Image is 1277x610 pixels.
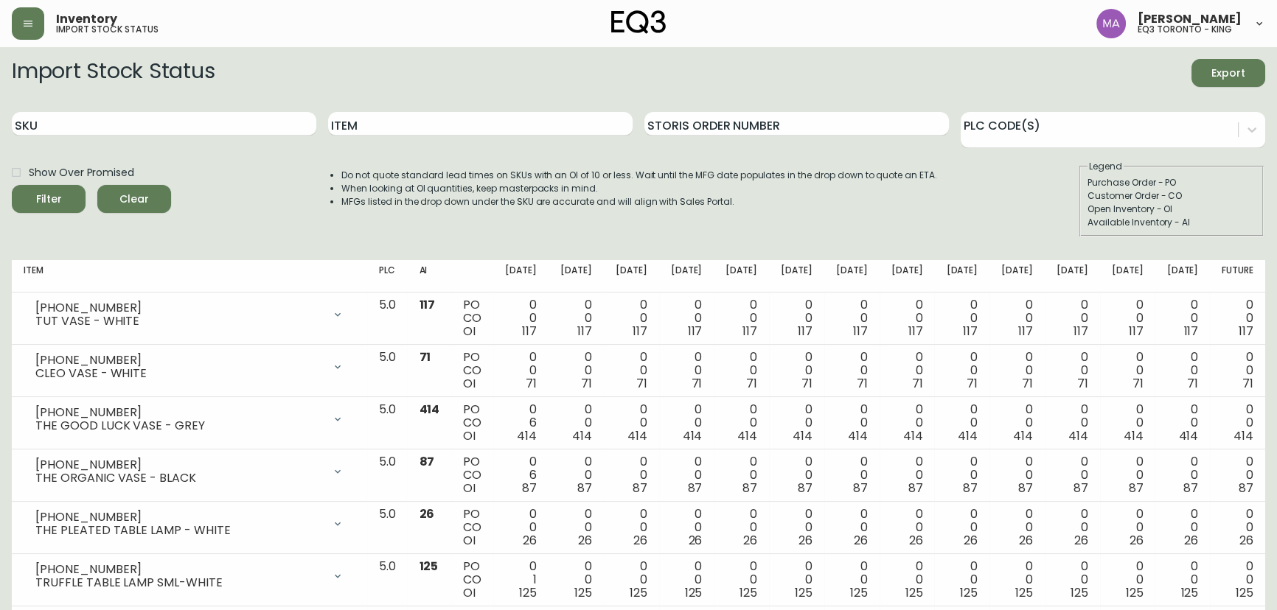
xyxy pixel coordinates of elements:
div: THE ORGANIC VASE - BLACK [35,471,323,485]
span: 71 [746,375,757,392]
div: 0 0 [1057,560,1088,600]
th: [DATE] [880,260,935,292]
th: Future [1210,260,1265,292]
div: 0 0 [1001,508,1033,547]
div: 0 0 [1222,298,1253,338]
span: 87 [522,480,537,497]
div: [PHONE_NUMBER]THE ORGANIC VASE - BLACK [24,455,355,488]
span: 87 [908,480,922,497]
div: 0 0 [1057,351,1088,390]
th: [DATE] [824,260,880,292]
div: 0 0 [505,298,537,338]
td: 5.0 [367,502,408,554]
span: 26 [1019,532,1033,549]
div: 0 0 [505,508,537,547]
div: 0 0 [891,403,923,443]
div: TRUFFLE TABLE LAMP SML-WHITE [35,576,323,589]
div: PO CO [463,403,481,443]
div: 0 0 [1057,508,1088,547]
span: 414 [793,427,813,444]
div: [PHONE_NUMBER]CLEO VASE - WHITE [24,351,355,383]
span: 125 [1126,584,1144,601]
span: 87 [853,480,868,497]
span: 87 [633,480,647,497]
div: 0 0 [1001,403,1033,443]
span: 26 [1130,532,1144,549]
th: [DATE] [714,260,769,292]
th: Item [12,260,367,292]
span: 414 [682,427,702,444]
th: [DATE] [989,260,1045,292]
div: 0 0 [946,508,978,547]
span: 125 [1015,584,1033,601]
td: 5.0 [367,554,408,606]
div: 0 0 [560,298,592,338]
span: 414 [1068,427,1088,444]
div: 0 0 [891,298,923,338]
h5: eq3 toronto - king [1138,25,1232,34]
span: 125 [850,584,868,601]
span: 71 [911,375,922,392]
span: 71 [967,375,978,392]
div: 0 0 [1057,403,1088,443]
div: 0 0 [671,351,703,390]
legend: Legend [1088,160,1124,173]
span: 125 [1180,584,1198,601]
span: 26 [798,532,813,549]
span: 87 [1183,480,1198,497]
span: 71 [1022,375,1033,392]
span: 117 [687,323,702,340]
div: 0 0 [671,560,703,600]
span: 117 [1239,323,1253,340]
span: 117 [742,323,757,340]
div: 0 0 [1001,560,1033,600]
span: 125 [1236,584,1253,601]
span: OI [463,323,476,340]
span: 414 [1178,427,1198,444]
td: 5.0 [367,449,408,502]
span: 117 [1129,323,1144,340]
span: 414 [419,401,439,418]
span: 87 [1074,480,1088,497]
div: 0 0 [1001,351,1033,390]
div: [PHONE_NUMBER] [35,563,323,576]
span: 87 [577,480,592,497]
span: 87 [1239,480,1253,497]
div: 0 0 [891,351,923,390]
span: 26 [633,532,647,549]
div: [PHONE_NUMBER] [35,511,323,524]
div: [PHONE_NUMBER]THE PLEATED TABLE LAMP - WHITE [24,508,355,540]
span: 414 [1233,427,1253,444]
span: 71 [1077,375,1088,392]
div: 0 0 [1166,298,1198,338]
span: 414 [572,427,592,444]
span: 125 [1071,584,1088,601]
span: 125 [630,584,647,601]
span: 71 [526,375,537,392]
h5: import stock status [56,25,159,34]
div: Available Inventory - AI [1088,216,1256,229]
div: 0 0 [1166,403,1198,443]
span: 414 [958,427,978,444]
span: 26 [688,532,702,549]
div: 0 0 [671,508,703,547]
span: 87 [687,480,702,497]
div: 0 0 [781,403,813,443]
div: 0 0 [946,298,978,338]
div: 0 0 [891,455,923,495]
div: THE PLEATED TABLE LAMP - WHITE [35,524,323,537]
div: 0 6 [505,403,537,443]
div: 0 0 [726,298,757,338]
div: 0 0 [560,351,592,390]
div: 0 0 [1112,455,1144,495]
th: [DATE] [769,260,824,292]
span: 71 [1132,375,1144,392]
div: Open Inventory - OI [1088,203,1256,216]
img: 4f0989f25cbf85e7eb2537583095d61e [1096,9,1126,38]
span: 26 [1184,532,1198,549]
td: 5.0 [367,345,408,397]
th: [DATE] [659,260,714,292]
span: 414 [848,427,868,444]
div: Purchase Order - PO [1088,176,1256,189]
span: 117 [419,296,435,313]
